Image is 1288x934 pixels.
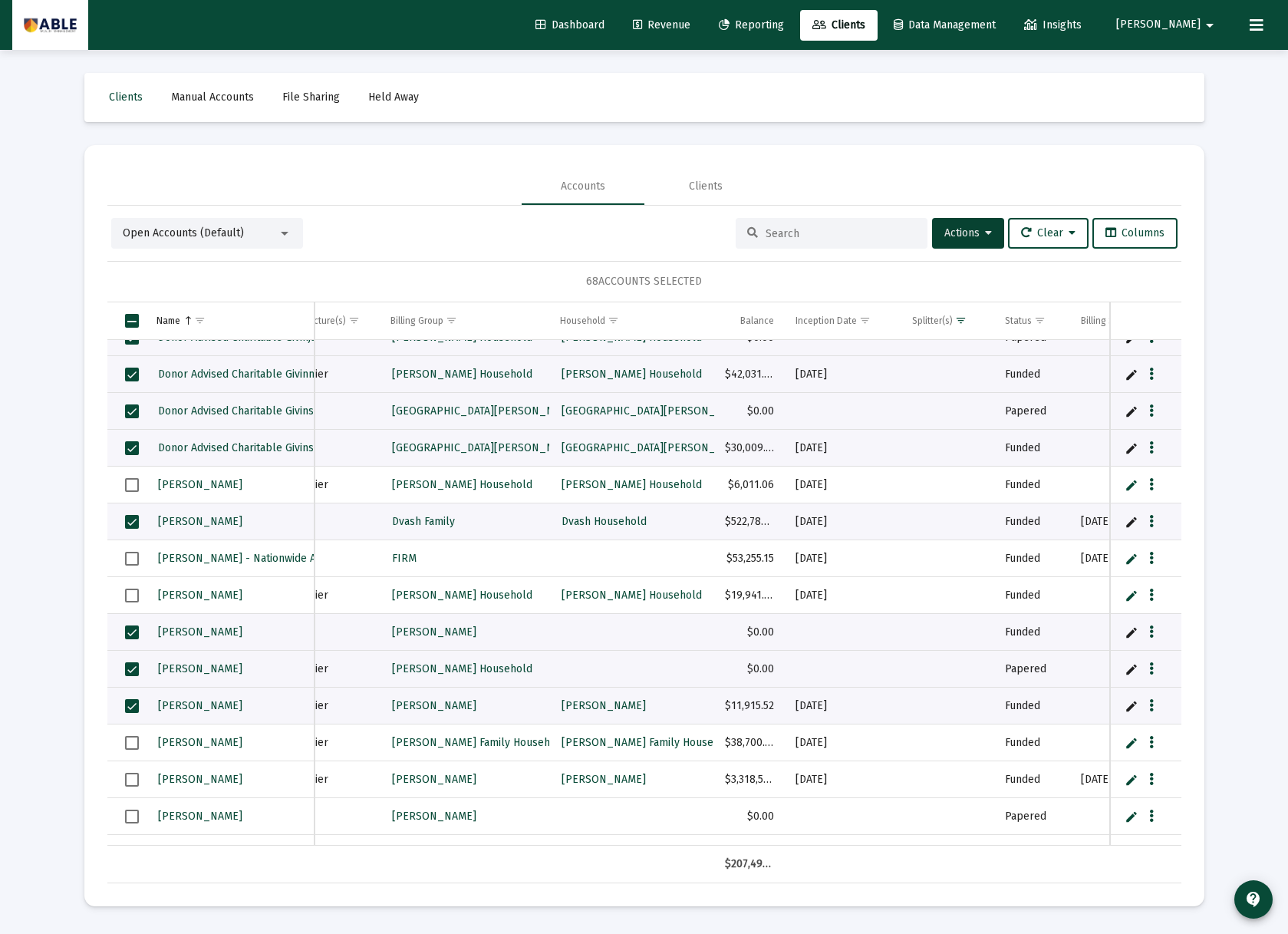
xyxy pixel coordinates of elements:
[158,589,242,602] span: [PERSON_NAME]
[549,302,714,339] td: Column Household
[392,552,417,565] span: FIRM
[1005,404,1059,419] div: Papered
[562,589,702,602] span: [PERSON_NAME] Household
[97,82,155,113] a: Clients
[932,218,1004,249] button: Actions
[1070,302,1197,339] td: Column Billing Start Date
[562,368,702,381] span: [PERSON_NAME] Household
[107,302,1181,883] div: Data grid
[1125,736,1138,750] a: Edit
[560,474,703,496] a: [PERSON_NAME] Household
[125,314,139,328] div: Select all
[944,226,992,239] span: Actions
[785,356,901,393] td: [DATE]
[390,474,534,496] a: [PERSON_NAME] Household
[560,437,805,459] a: [GEOGRAPHIC_DATA][PERSON_NAME] Household
[1070,761,1197,798] td: [DATE]
[714,430,785,467] td: $30,009.91
[714,651,785,688] td: $0.00
[894,18,996,31] span: Data Management
[1024,18,1082,31] span: Insights
[1005,735,1059,751] div: Funded
[714,724,785,761] td: $38,700.58
[689,179,723,194] div: Clients
[725,856,774,872] div: $207,492,342.45
[156,731,244,754] a: [PERSON_NAME]
[1125,810,1138,823] a: Edit
[158,699,242,712] span: [PERSON_NAME]
[633,18,690,31] span: Revenue
[390,547,418,569] a: FIRM
[955,315,967,326] span: Show filter options for column 'Splitter(s)'
[1005,625,1059,640] div: Funded
[159,82,266,113] a: Manual Accounts
[158,515,242,528] span: [PERSON_NAME]
[785,430,901,467] td: [DATE]
[740,315,774,327] div: Balance
[390,658,534,680] a: [PERSON_NAME] Household
[1125,515,1138,529] a: Edit
[158,441,457,454] span: Donor Advised Charitable Givinsheya [PERSON_NAME] Donor
[392,625,476,639] span: [PERSON_NAME]
[562,736,736,749] span: [PERSON_NAME] Family Household
[392,368,532,381] span: [PERSON_NAME] Household
[1125,404,1138,418] a: Edit
[1005,315,1032,327] div: Status
[608,315,619,326] span: Show filter options for column 'Household'
[171,91,254,104] span: Manual Accounts
[535,18,604,31] span: Dashboard
[158,736,242,749] span: [PERSON_NAME]
[1201,10,1219,41] mat-icon: arrow_drop_down
[392,441,634,454] span: [GEOGRAPHIC_DATA][PERSON_NAME] Household
[158,662,242,675] span: [PERSON_NAME]
[392,404,634,417] span: [GEOGRAPHIC_DATA][PERSON_NAME] Household
[1005,772,1059,787] div: Funded
[390,621,478,643] a: [PERSON_NAME]
[785,467,901,503] td: [DATE]
[123,226,244,239] span: Open Accounts (Default)
[1034,315,1046,326] span: Show filter options for column 'Status'
[714,614,785,651] td: $0.00
[560,315,605,327] div: Household
[562,478,702,491] span: [PERSON_NAME] Household
[156,474,244,496] a: [PERSON_NAME]
[1005,367,1059,382] div: Funded
[156,437,459,459] a: Donor Advised Charitable Givinsheya [PERSON_NAME] Donor
[392,589,532,602] span: [PERSON_NAME] Household
[560,731,737,754] a: [PERSON_NAME] Family Household
[1005,698,1059,714] div: Funded
[125,589,139,602] div: Select row
[1092,218,1178,249] button: Columns
[586,275,598,288] span: 68
[785,540,901,577] td: [DATE]
[156,315,180,327] div: Name
[125,368,139,381] div: Select row
[1005,477,1059,493] div: Funded
[158,478,242,491] span: [PERSON_NAME]
[1021,226,1076,239] span: Clear
[800,10,878,41] a: Clients
[125,515,139,529] div: Select row
[390,315,443,327] div: Billing Group
[390,695,478,717] a: [PERSON_NAME]
[1125,478,1138,492] a: Edit
[390,584,534,606] a: [PERSON_NAME] Household
[1070,540,1197,577] td: [DATE]
[1005,441,1059,456] div: Funded
[392,773,476,786] span: [PERSON_NAME]
[158,810,242,823] span: [PERSON_NAME]
[24,10,77,41] img: Dashboard
[714,798,785,835] td: $0.00
[1008,218,1089,249] button: Clear
[392,515,455,528] span: Dvash Family
[1005,662,1059,677] div: Papered
[859,315,871,326] span: Show filter options for column 'Inception Date'
[1244,890,1263,909] mat-icon: contact_support
[268,724,380,761] td: 1.25% Tier
[380,302,549,339] td: Column Billing Group
[523,10,617,41] a: Dashboard
[785,577,901,614] td: [DATE]
[621,10,703,41] a: Revenue
[392,736,566,749] span: [PERSON_NAME] Family Household
[268,688,380,724] td: 1.25% Tier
